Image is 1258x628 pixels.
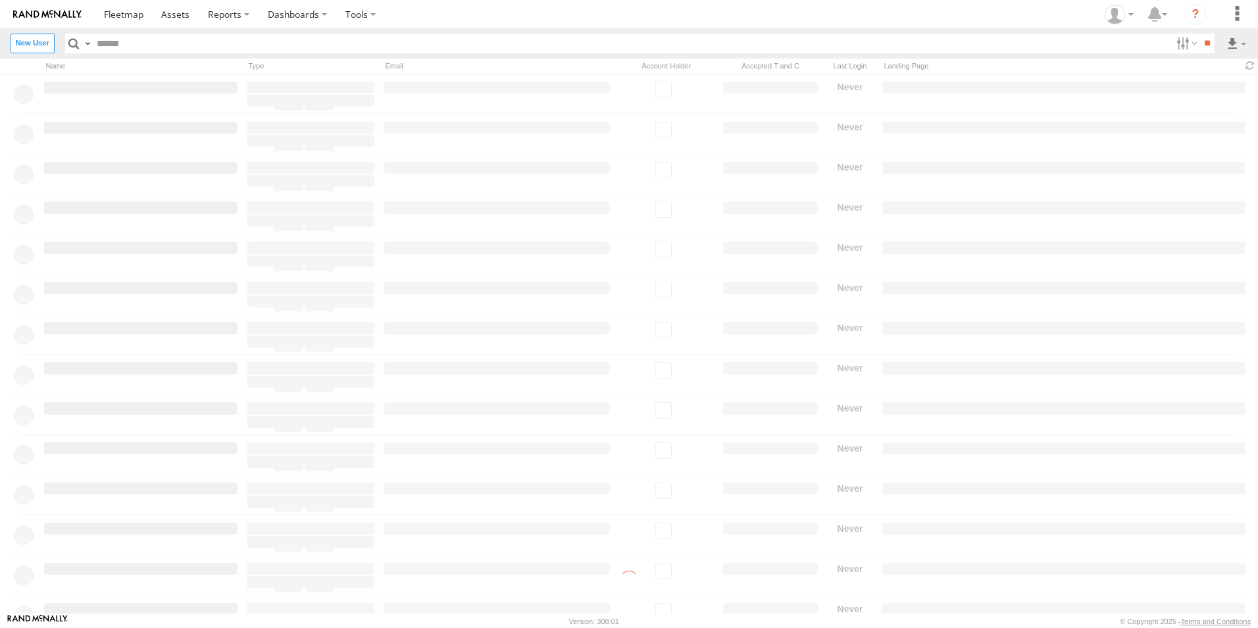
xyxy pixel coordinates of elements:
[1185,4,1206,25] i: ?
[1171,34,1199,53] label: Search Filter Options
[42,60,239,72] div: Name
[7,615,68,628] a: Visit our Website
[880,60,1237,72] div: Landing Page
[245,60,376,72] div: Type
[1181,617,1251,625] a: Terms and Conditions
[721,60,820,72] div: Has user accepted Terms and Conditions
[569,617,619,625] div: Version: 308.01
[82,34,93,53] label: Search Query
[1100,5,1138,24] div: Ed Pruneda
[1120,617,1251,625] div: © Copyright 2025 -
[382,60,612,72] div: Email
[825,60,875,72] div: Last Login
[617,60,716,72] div: Account Holder
[1225,34,1247,53] label: Export results as...
[11,34,55,53] label: Create New User
[13,10,82,19] img: rand-logo.svg
[1242,60,1258,72] span: Refresh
